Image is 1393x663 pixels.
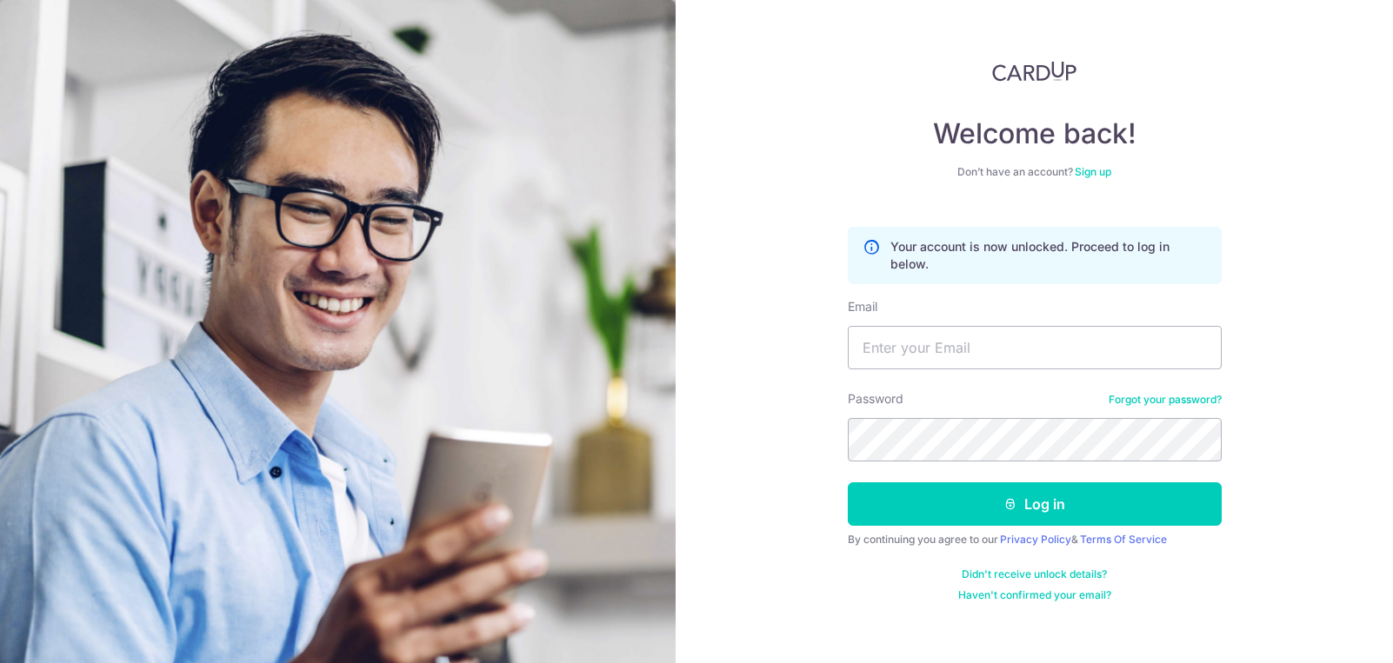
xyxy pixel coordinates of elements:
[848,390,903,408] label: Password
[1109,393,1222,407] a: Forgot your password?
[848,533,1222,547] div: By continuing you agree to our &
[1080,533,1167,546] a: Terms Of Service
[848,298,877,315] label: Email
[992,61,1077,82] img: CardUp Logo
[848,116,1222,151] h4: Welcome back!
[848,482,1222,526] button: Log in
[848,165,1222,179] div: Don’t have an account?
[890,238,1207,273] p: Your account is now unlocked. Proceed to log in below.
[1000,533,1071,546] a: Privacy Policy
[962,567,1107,581] a: Didn't receive unlock details?
[958,588,1111,602] a: Haven't confirmed your email?
[1075,165,1111,178] a: Sign up
[848,326,1222,369] input: Enter your Email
